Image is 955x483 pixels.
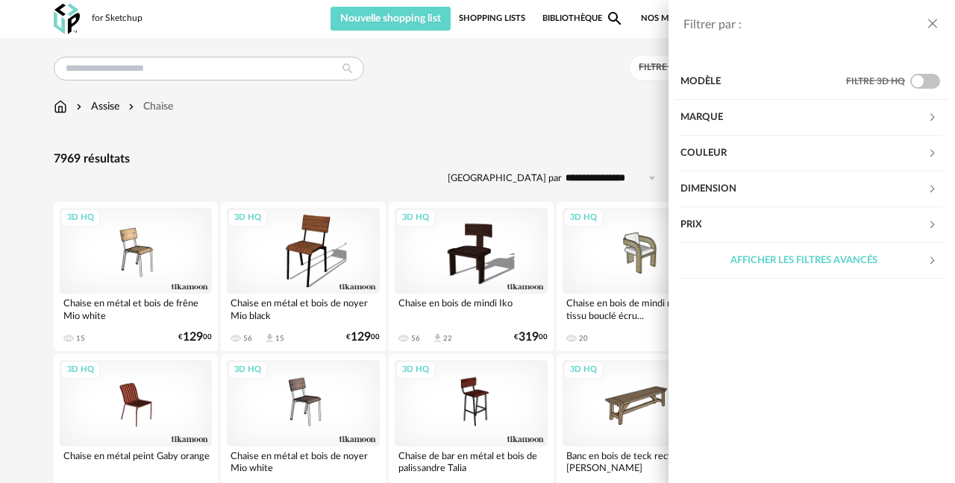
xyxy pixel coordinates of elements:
div: Modèle [680,64,846,100]
div: Dimension [680,171,943,207]
div: Afficher les filtres avancés [680,243,943,279]
div: Filtrer par : [683,17,925,33]
button: close drawer [925,15,940,34]
div: Marque [680,100,927,136]
div: Prix [680,207,927,243]
div: Afficher les filtres avancés [680,243,927,279]
div: Dimension [680,171,927,207]
div: Prix [680,207,943,243]
span: Filtre 3D HQ [846,77,905,86]
div: Couleur [680,136,927,171]
div: Marque [680,100,943,136]
div: Couleur [680,136,943,171]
